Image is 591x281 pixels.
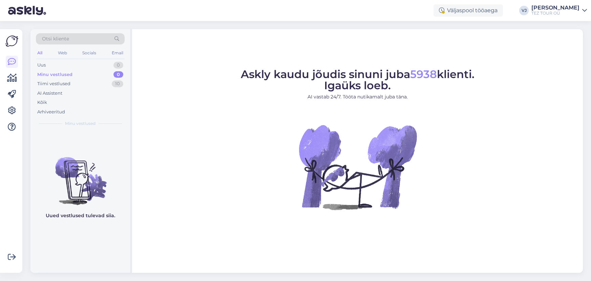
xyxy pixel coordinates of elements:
[531,5,579,11] div: [PERSON_NAME]
[46,212,115,219] p: Uued vestlused tulevad siia.
[113,71,123,78] div: 0
[30,145,130,206] img: No chats
[297,106,419,228] img: No Chat active
[37,90,62,97] div: AI Assistent
[110,49,125,57] div: Email
[5,35,18,48] img: Askly Logo
[434,4,503,17] div: Väljaspool tööaega
[112,80,123,87] div: 10
[42,35,69,42] span: Otsi kliente
[81,49,98,57] div: Socials
[113,62,123,69] div: 0
[531,11,579,16] div: TEZ TOUR OÜ
[57,49,68,57] div: Web
[241,68,474,92] span: Askly kaudu jõudis sinuni juba klienti. Igaüks loeb.
[531,5,587,16] a: [PERSON_NAME]TEZ TOUR OÜ
[37,80,70,87] div: Tiimi vestlused
[36,49,44,57] div: All
[241,93,474,100] p: AI vastab 24/7. Tööta nutikamalt juba täna.
[37,109,65,115] div: Arhiveeritud
[519,6,529,15] div: VJ
[37,62,46,69] div: Uus
[37,99,47,106] div: Kõik
[37,71,72,78] div: Minu vestlused
[410,68,437,81] span: 5938
[65,120,96,127] span: Minu vestlused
